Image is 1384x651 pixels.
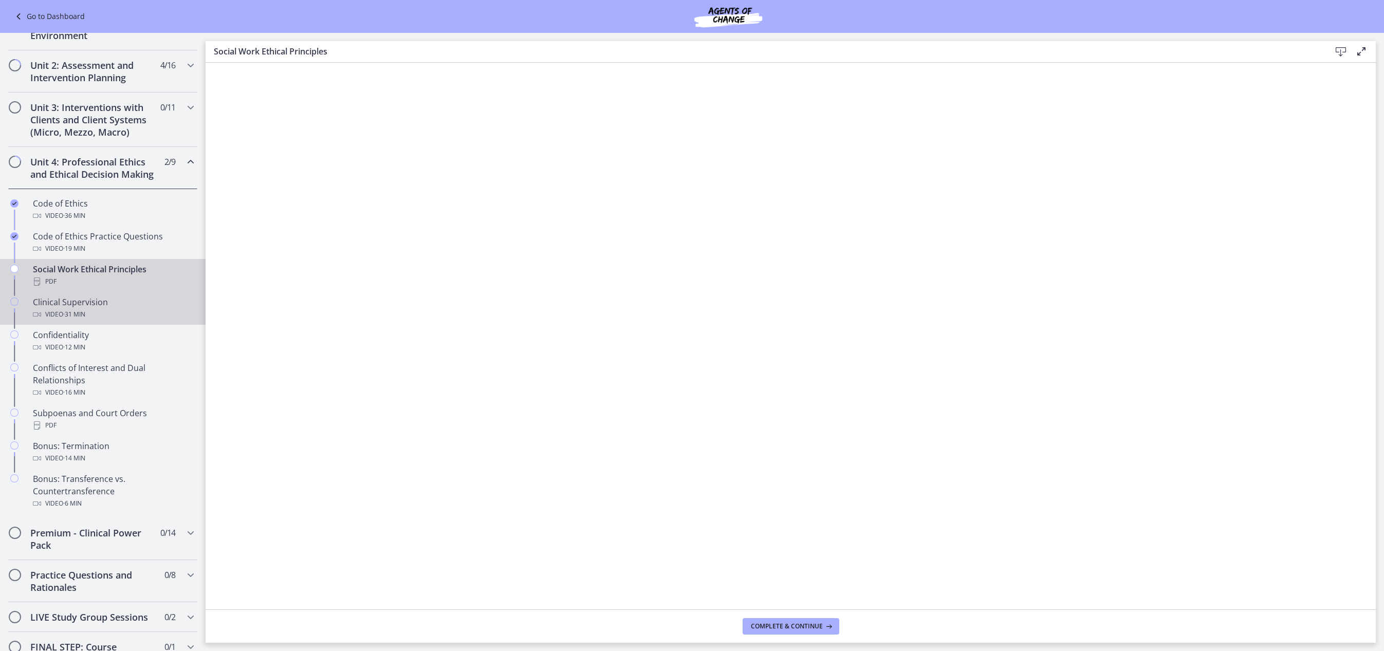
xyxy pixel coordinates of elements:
[160,101,175,114] span: 0 / 11
[33,243,193,255] div: Video
[33,263,193,288] div: Social Work Ethical Principles
[33,440,193,464] div: Bonus: Termination
[164,611,175,623] span: 0 / 2
[33,329,193,354] div: Confidentiality
[33,210,193,222] div: Video
[10,232,19,240] i: Completed
[63,452,85,464] span: · 14 min
[33,497,193,510] div: Video
[30,611,156,623] h2: LIVE Study Group Sessions
[33,419,193,432] div: PDF
[10,199,19,208] i: Completed
[63,243,85,255] span: · 19 min
[33,308,193,321] div: Video
[63,497,82,510] span: · 6 min
[667,4,790,29] img: Agents of Change
[33,275,193,288] div: PDF
[164,569,175,581] span: 0 / 8
[33,296,193,321] div: Clinical Supervision
[63,210,85,222] span: · 36 min
[30,156,156,180] h2: Unit 4: Professional Ethics and Ethical Decision Making
[33,230,193,255] div: Code of Ethics Practice Questions
[743,618,839,635] button: Complete & continue
[30,527,156,551] h2: Premium - Clinical Power Pack
[33,407,193,432] div: Subpoenas and Court Orders
[12,10,85,23] a: Go to Dashboard
[160,527,175,539] span: 0 / 14
[30,569,156,593] h2: Practice Questions and Rationales
[33,197,193,222] div: Code of Ethics
[33,386,193,399] div: Video
[63,341,85,354] span: · 12 min
[30,101,156,138] h2: Unit 3: Interventions with Clients and Client Systems (Micro, Mezzo, Macro)
[33,362,193,399] div: Conflicts of Interest and Dual Relationships
[33,452,193,464] div: Video
[164,156,175,168] span: 2 / 9
[214,45,1314,58] h3: Social Work Ethical Principles
[160,59,175,71] span: 4 / 16
[33,341,193,354] div: Video
[33,473,193,510] div: Bonus: Transference vs. Countertransference
[751,622,823,630] span: Complete & continue
[63,308,85,321] span: · 31 min
[63,386,85,399] span: · 16 min
[30,59,156,84] h2: Unit 2: Assessment and Intervention Planning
